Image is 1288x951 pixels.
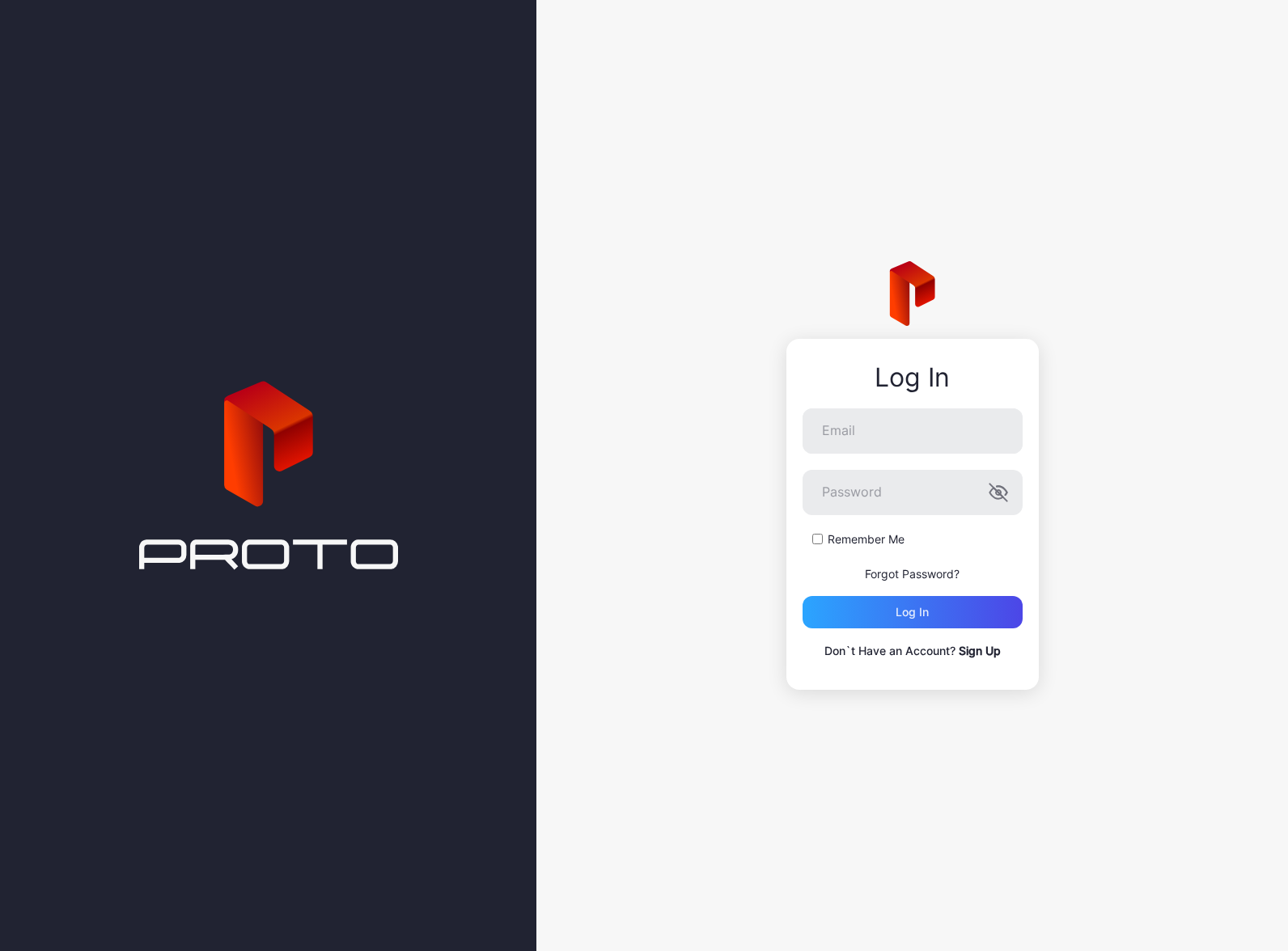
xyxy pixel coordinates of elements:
input: Email [803,408,1023,454]
a: Forgot Password? [865,567,960,581]
div: Log In [803,363,1023,392]
button: Password [989,483,1008,502]
p: Don`t Have an Account? [803,641,1023,661]
input: Password [803,470,1023,515]
a: Sign Up [959,644,1001,657]
div: Log in [896,606,929,619]
label: Remember Me [828,531,905,547]
button: Log in [803,596,1023,628]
